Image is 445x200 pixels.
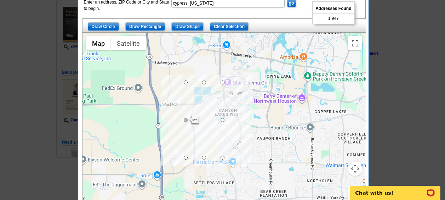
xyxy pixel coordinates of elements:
input: Draw Shape [171,22,204,31]
button: Map camera controls [348,162,362,176]
button: Show satellite imagery [111,36,146,50]
span: 1,947 [328,15,339,22]
input: Draw Circle [88,22,119,31]
input: Clear Selection [210,22,249,31]
button: Show street map [86,36,111,50]
input: Draw Rectangle [125,22,165,31]
button: Toggle fullscreen view [348,36,362,50]
span: Addresses Found [313,4,354,13]
button: Undo last edit [189,116,200,126]
iframe: LiveChat chat widget [346,178,445,200]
